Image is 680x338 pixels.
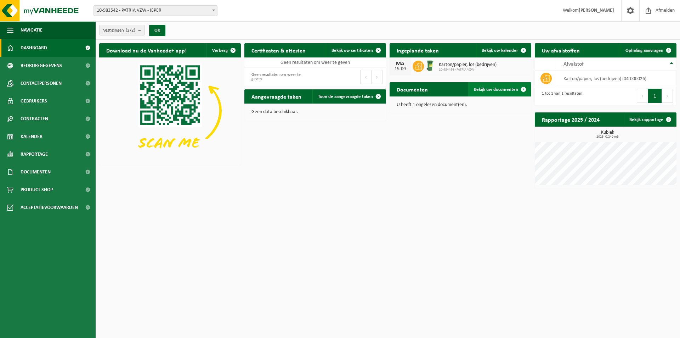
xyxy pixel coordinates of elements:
count: (2/2) [126,28,135,33]
h2: Aangevraagde taken [244,89,308,103]
div: MA [393,61,407,67]
span: 10-984494 - PATRIA VZW [439,68,497,72]
h2: Download nu de Vanheede+ app! [99,43,194,57]
h2: Uw afvalstoffen [535,43,587,57]
h3: Kubiek [538,130,676,139]
a: Ophaling aanvragen [620,43,676,57]
button: Vestigingen(2/2) [99,25,145,35]
span: Gebruikers [21,92,47,110]
button: Previous [360,70,372,84]
img: WB-0240-HPE-GN-01 [424,60,436,72]
span: 2025: 0,240 m3 [538,135,676,139]
span: Documenten [21,163,51,181]
div: Geen resultaten om weer te geven [248,69,312,85]
span: Bedrijfsgegevens [21,57,62,74]
span: Afvalstof [563,61,584,67]
span: Contactpersonen [21,74,62,92]
button: Previous [637,89,648,103]
a: Toon de aangevraagde taken [312,89,385,104]
span: Bekijk uw certificaten [331,48,373,53]
span: Product Shop [21,181,53,199]
span: Bekijk uw documenten [474,87,518,92]
td: karton/papier, los (bedrijven) (04-000026) [558,71,676,86]
span: Contracten [21,110,48,128]
span: Acceptatievoorwaarden [21,199,78,216]
a: Bekijk uw documenten [468,82,531,96]
span: Ophaling aanvragen [625,48,663,53]
div: 15-09 [393,67,407,72]
button: Verberg [206,43,240,57]
button: 1 [648,89,662,103]
p: U heeft 1 ongelezen document(en). [397,102,524,107]
h2: Rapportage 2025 / 2024 [535,112,607,126]
span: Kalender [21,128,42,145]
button: Next [662,89,673,103]
span: Bekijk uw kalender [482,48,518,53]
p: Geen data beschikbaar. [251,110,379,115]
h2: Documenten [390,82,435,96]
button: OK [149,25,165,36]
span: Navigatie [21,21,42,39]
span: 10-983542 - PATRIA VZW - IEPER [94,6,217,16]
a: Bekijk rapportage [624,112,676,127]
a: Bekijk uw certificaten [326,43,385,57]
strong: [PERSON_NAME] [579,8,614,13]
span: 10-983542 - PATRIA VZW - IEPER [93,5,217,16]
td: Geen resultaten om weer te geven [244,57,386,67]
button: Next [372,70,382,84]
span: Dashboard [21,39,47,57]
span: Rapportage [21,145,48,163]
span: Karton/papier, los (bedrijven) [439,62,497,68]
h2: Certificaten & attesten [244,43,313,57]
a: Bekijk uw kalender [476,43,531,57]
span: Toon de aangevraagde taken [318,94,373,99]
span: Vestigingen [103,25,135,36]
h2: Ingeplande taken [390,43,446,57]
span: Verberg [212,48,228,53]
img: Download de VHEPlus App [99,57,241,164]
div: 1 tot 1 van 1 resultaten [538,88,582,104]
